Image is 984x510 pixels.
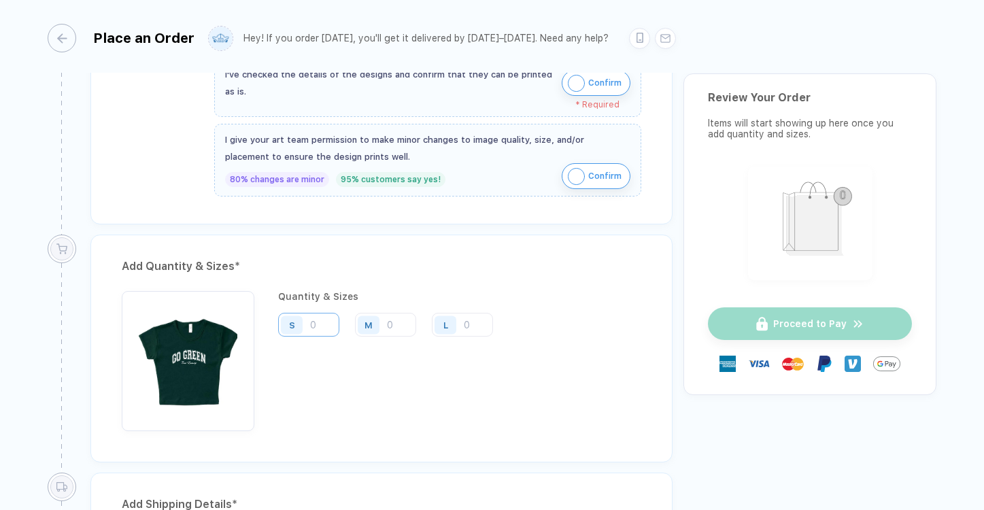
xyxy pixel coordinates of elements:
img: icon [568,168,585,185]
div: L [443,320,448,330]
div: Review Your Order [708,91,912,104]
img: user profile [209,27,233,50]
span: Confirm [588,165,622,187]
img: visa [748,353,770,375]
div: I've checked the details of the designs and confirm that they can be printed as is. [225,66,555,100]
div: Place an Order [93,30,194,46]
div: Add Quantity & Sizes [122,256,641,277]
img: master-card [782,353,804,375]
div: Hey! If you order [DATE], you'll get it delivered by [DATE]–[DATE]. Need any help? [243,33,609,44]
img: GPay [873,350,900,377]
div: S [289,320,295,330]
div: * Required [225,100,620,109]
div: Items will start showing up here once you add quantity and sizes. [708,118,912,139]
img: Paypal [816,356,832,372]
button: iconConfirm [562,163,630,189]
div: 95% customers say yes! [336,172,445,187]
img: Venmo [845,356,861,372]
img: 1759772093556apulf_nt_front.png [129,298,248,417]
img: shopping_bag.png [754,173,866,271]
div: I give your art team permission to make minor changes to image quality, size, and/or placement to... [225,131,630,165]
img: icon [568,75,585,92]
button: iconConfirm [562,70,630,96]
img: express [719,356,736,372]
div: Quantity & Sizes [278,291,503,302]
span: Confirm [588,72,622,94]
div: 80% changes are minor [225,172,329,187]
div: M [364,320,373,330]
